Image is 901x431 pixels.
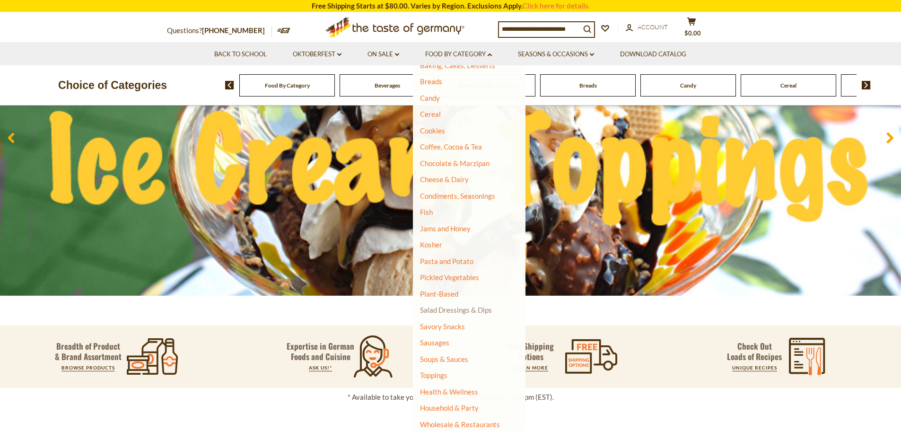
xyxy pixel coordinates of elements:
p: Free Shipping Options [499,341,562,362]
a: [PHONE_NUMBER] [202,26,265,35]
a: Plant-Based [420,290,458,298]
a: Beverages [375,82,400,89]
a: Baking, Cakes, Desserts [420,61,495,70]
a: BROWSE PRODUCTS [61,365,115,370]
a: Health & Wellness [420,385,478,398]
span: $0.00 [684,29,701,37]
a: Soups & Sauces [420,355,468,363]
p: Questions? [167,25,272,37]
a: Wholesale & Restaurants [420,418,500,431]
a: Cereal [780,82,796,89]
a: Kosher [420,240,442,249]
button: $0.00 [678,17,706,41]
a: UNIQUE RECIPES [732,365,777,370]
a: Click here for details. [523,1,590,10]
a: Download Catalog [620,49,686,60]
a: Condiments, Seasonings [420,192,495,200]
a: Oktoberfest [293,49,341,60]
a: LEARN MORE [513,365,548,370]
a: Candy [420,94,440,102]
a: Candy [680,82,696,89]
a: Breads [579,82,597,89]
a: On Sale [367,49,399,60]
a: Sausages [420,338,449,347]
a: Seasons & Occasions [518,49,594,60]
a: Cereal [420,110,441,118]
a: Fish [420,208,433,216]
a: ASK US!* [309,365,332,370]
a: Pasta and Potato [420,257,473,265]
img: next arrow [862,81,871,89]
a: Coffee, Cocoa & Tea [420,142,482,151]
a: Chocolate & Marzipan [420,159,490,167]
a: Household & Party [420,401,479,414]
a: Toppings [420,371,447,379]
a: Account [626,22,668,33]
a: Jams and Honey [420,224,471,233]
a: Salad Dressings & Dips [420,306,492,314]
span: Account [638,23,668,31]
a: Savory Snacks [420,322,465,331]
p: Breadth of Product & Brand Assortment [55,341,122,362]
p: Check Out Loads of Recipes [727,341,782,362]
a: Cheese & Dairy [420,175,469,184]
img: previous arrow [225,81,234,89]
a: Pickled Vegetables [420,273,479,281]
a: Food By Category [265,82,310,89]
a: Cookies [420,126,445,135]
a: Food By Category [425,49,492,60]
p: Expertise in German Foods and Cuisine [287,341,355,362]
a: Breads [420,77,442,86]
a: Back to School [214,49,267,60]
